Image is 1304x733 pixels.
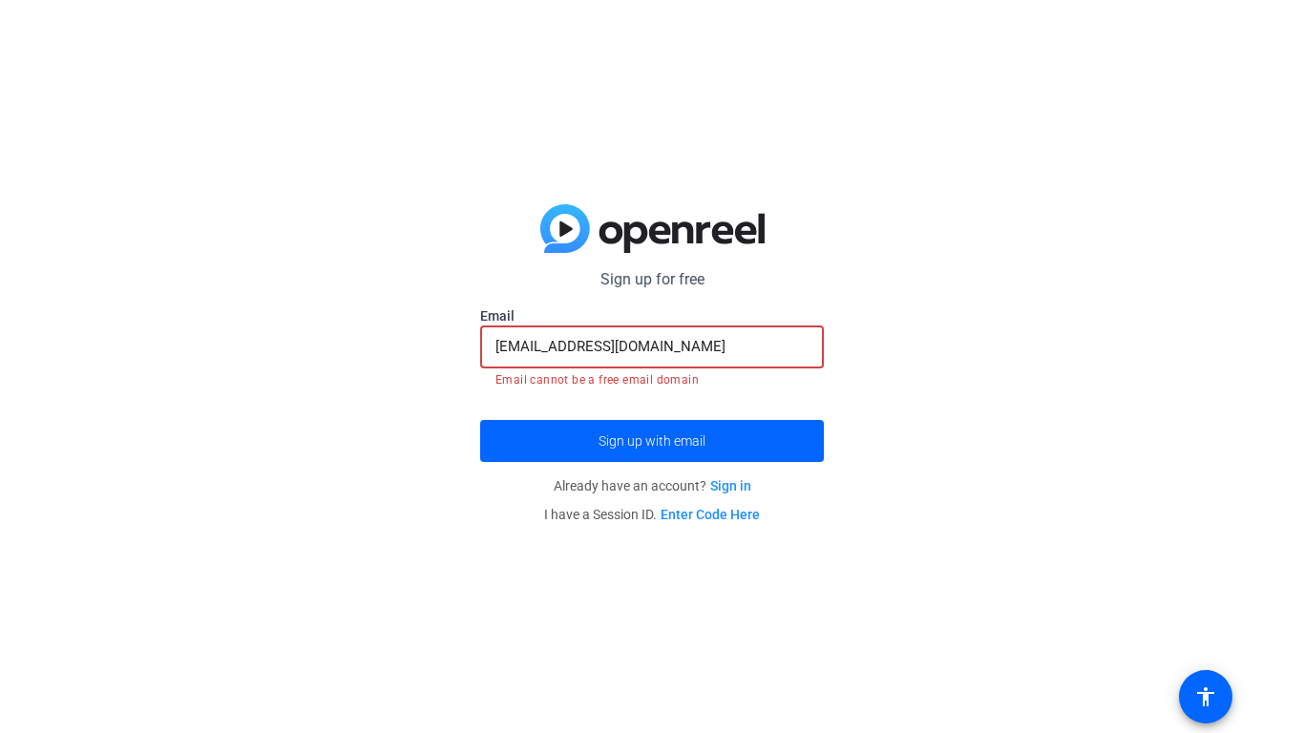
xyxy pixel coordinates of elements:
[710,478,751,493] a: Sign in
[480,268,824,291] p: Sign up for free
[495,335,809,358] input: Enter Email Address
[544,507,760,522] span: I have a Session ID.
[540,204,765,254] img: blue-gradient.svg
[480,420,824,462] button: Sign up with email
[480,306,824,325] label: Email
[495,368,809,389] mat-error: Email cannot be a free email domain
[661,507,760,522] a: Enter Code Here
[1194,685,1217,708] mat-icon: accessibility
[554,478,751,493] span: Already have an account?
